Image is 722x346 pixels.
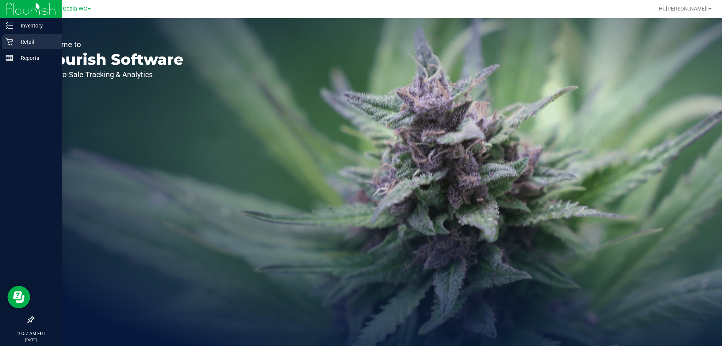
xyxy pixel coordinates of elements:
[3,330,58,337] p: 10:57 AM EDT
[13,21,58,30] p: Inventory
[6,38,13,46] inline-svg: Retail
[41,52,184,67] p: Flourish Software
[3,337,58,343] p: [DATE]
[8,286,30,308] iframe: Resource center
[659,6,708,12] span: Hi, [PERSON_NAME]!
[6,54,13,62] inline-svg: Reports
[13,37,58,46] p: Retail
[41,41,184,48] p: Welcome to
[63,6,87,12] span: Ocala WC
[6,22,13,29] inline-svg: Inventory
[41,71,184,78] p: Seed-to-Sale Tracking & Analytics
[13,53,58,62] p: Reports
